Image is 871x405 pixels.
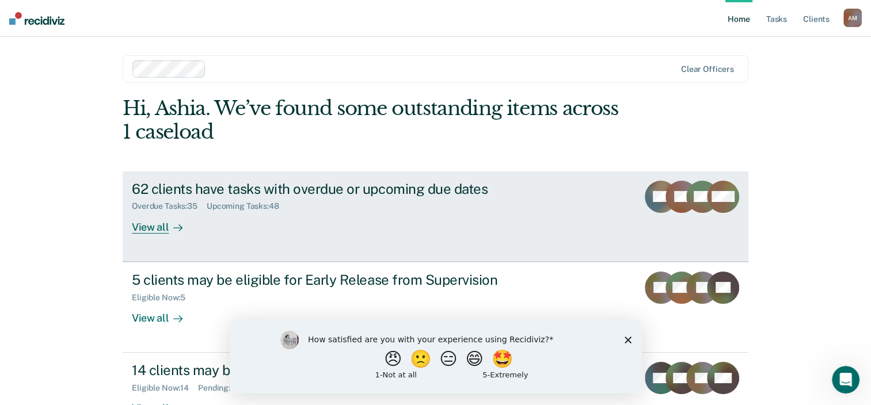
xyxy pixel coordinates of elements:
[9,12,64,25] img: Recidiviz
[843,9,862,27] button: AM
[681,64,734,74] div: Clear officers
[132,362,536,379] div: 14 clients may be eligible for Annual Report Status
[132,181,536,197] div: 62 clients have tasks with overdue or upcoming due dates
[123,262,748,353] a: 5 clients may be eligible for Early Release from SupervisionEligible Now:5View all
[132,272,536,288] div: 5 clients may be eligible for Early Release from Supervision
[198,383,243,393] div: Pending : 1
[207,201,288,211] div: Upcoming Tasks : 48
[230,319,642,393] iframe: Survey by Kim from Recidiviz
[132,211,196,234] div: View all
[132,201,207,211] div: Overdue Tasks : 35
[832,366,859,393] iframe: Intercom live chat
[843,9,862,27] div: A M
[132,383,198,393] div: Eligible Now : 14
[132,293,195,303] div: Eligible Now : 5
[132,302,196,324] div: View all
[123,97,623,144] div: Hi, Ashia. We’ve found some outstanding items across 1 caseload
[123,171,748,262] a: 62 clients have tasks with overdue or upcoming due datesOverdue Tasks:35Upcoming Tasks:48View all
